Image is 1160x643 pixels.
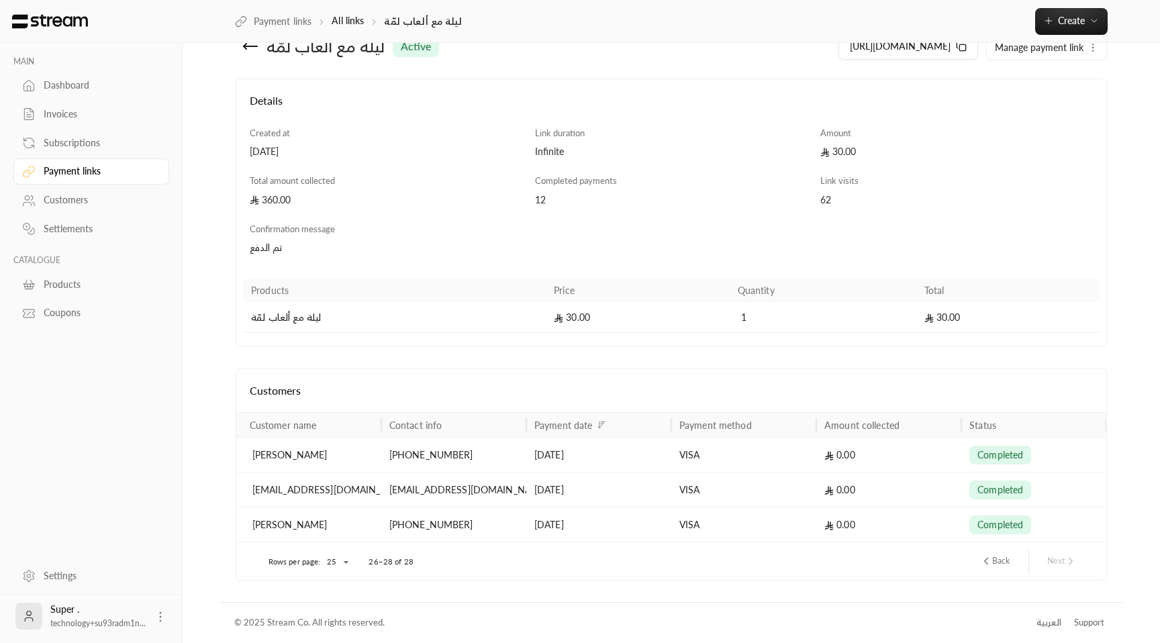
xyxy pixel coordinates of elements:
img: Logo [11,14,89,29]
table: Products [243,279,1100,333]
div: Coupons [44,306,152,319]
div: [EMAIL_ADDRESS][DOMAIN_NAME] [252,473,373,507]
p: ليلة مع ألعاب لمّة [384,15,461,28]
div: 0.00 [824,438,953,472]
div: 12 [535,193,808,207]
div: Dashboard [44,79,152,92]
span: Total amount collected [250,175,335,186]
span: Manage payment link [995,42,1083,53]
span: Link duration [535,128,585,138]
button: Sort [593,417,610,433]
span: Create [1058,15,1085,26]
td: 30.00 [546,303,729,333]
div: تم الدفع [250,241,879,254]
div: [PERSON_NAME] [252,507,373,542]
div: Customer name [250,419,317,431]
div: Amount collected [824,419,900,431]
div: ليلة مع ألعاب لمّة [267,36,385,57]
div: العربية [1036,616,1061,630]
span: completed [977,483,1023,497]
div: Contact info [389,419,442,431]
a: Payment links [13,158,169,185]
th: Quantity [730,279,916,303]
div: Settlements [44,222,152,236]
div: © 2025 Stream Co. All rights reserved. [234,616,385,630]
div: 30.00 [820,145,1093,158]
div: VISA [679,507,808,542]
p: 26–28 of 28 [369,556,413,567]
div: [PHONE_NUMBER] [389,507,518,542]
p: MAIN [13,56,169,67]
span: [URL][DOMAIN_NAME] [850,40,951,52]
div: 0.00 [824,507,953,542]
div: VISA [679,438,808,472]
div: 0.00 [824,473,953,507]
th: Total [916,279,1100,303]
div: [EMAIL_ADDRESS][DOMAIN_NAME] [389,473,518,507]
div: [DATE] [534,507,663,542]
th: Price [546,279,729,303]
span: technology+su93radm1n... [50,618,146,628]
button: [URL][DOMAIN_NAME] [838,33,978,60]
button: previous page [975,550,1015,573]
nav: breadcrumb [235,14,462,28]
div: 25 [320,554,352,571]
div: [PERSON_NAME] [252,438,373,472]
div: Payment method [679,419,752,431]
th: Products [243,279,546,303]
span: completed [977,448,1023,462]
a: All links [332,15,364,26]
div: Super . [50,603,146,630]
div: [PHONE_NUMBER] [389,438,518,472]
span: Link visits [820,175,859,186]
div: 62 [820,193,1093,207]
span: Completed payments [535,175,617,186]
div: Invoices [44,107,152,121]
h4: Customers [250,383,1094,399]
h4: Details [250,93,1094,122]
span: 1 [738,311,751,324]
div: Payment date [534,419,592,431]
button: Manage payment link [987,34,1106,60]
a: Dashboard [13,72,169,99]
td: 30.00 [916,303,1100,333]
div: VISA [679,473,808,507]
button: Create [1035,8,1108,35]
a: Settings [13,562,169,589]
span: Created at [250,128,290,138]
a: Settlements [13,216,169,242]
div: Infinite [535,145,808,158]
div: Subscriptions [44,136,152,150]
p: Rows per page: [269,556,321,567]
span: completed [977,518,1023,532]
td: ليلة مع ألعاب لمّة [243,303,546,333]
p: CATALOGUE [13,255,169,266]
div: Customers [44,193,152,207]
div: [DATE] [534,473,663,507]
div: [DATE] [250,145,522,158]
a: Coupons [13,300,169,326]
div: Products [44,278,152,291]
a: Payment links [235,15,311,28]
span: Amount [820,128,851,138]
a: Support [1070,611,1109,635]
span: Confirmation message [250,224,335,234]
div: 360.00 [250,193,522,207]
div: Status [969,419,996,431]
a: Customers [13,187,169,213]
a: Subscriptions [13,130,169,156]
a: Invoices [13,101,169,128]
div: Payment links [44,164,152,178]
a: Products [13,271,169,297]
span: active [401,38,431,54]
div: [DATE] [534,438,663,472]
div: Settings [44,569,152,583]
